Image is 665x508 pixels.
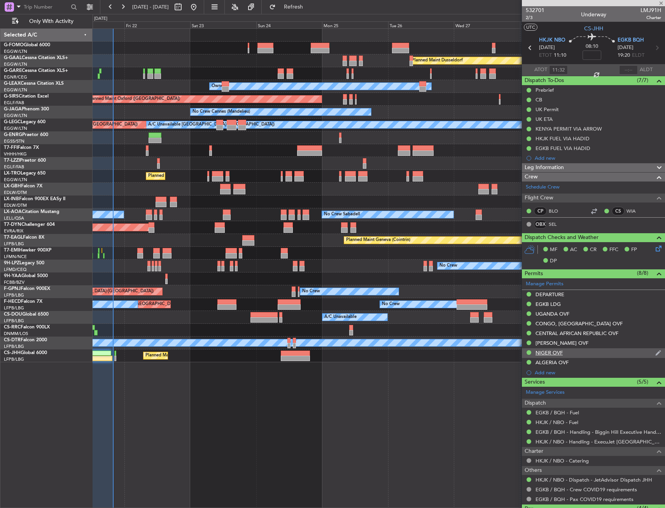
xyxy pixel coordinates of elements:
div: CB [535,96,542,103]
span: G-LEGC [4,120,21,124]
a: EDLW/DTM [4,190,27,196]
a: Manage Services [526,389,565,396]
a: BLO [549,208,566,215]
div: NIGER OVF [535,349,563,356]
div: Underway [581,10,606,19]
div: Sat 23 [190,21,256,28]
a: G-ENRGPraetor 600 [4,133,48,137]
div: EGKB LDG [535,301,561,307]
div: No Crew [382,299,400,310]
div: Wed 27 [454,21,520,28]
a: CS-JHHGlobal 6000 [4,351,47,355]
span: FFC [609,246,618,254]
div: No Crew [439,260,457,272]
div: [PERSON_NAME] OVF [535,340,588,346]
a: EGLF/FAB [4,164,24,170]
span: 9H-LPZ [4,261,19,265]
a: G-JAGAPhenom 300 [4,107,49,112]
span: 532701 [526,6,544,14]
span: ELDT [632,52,644,59]
a: CS-RRCFalcon 900LX [4,325,50,330]
span: (7/7) [637,76,648,84]
a: LFPB/LBG [4,344,24,349]
span: CS-RRC [4,325,21,330]
span: CS-JHH [4,351,21,355]
img: edit [655,349,661,356]
span: Crew [525,173,538,182]
a: G-FOMOGlobal 6000 [4,43,50,47]
span: Charter [525,447,543,456]
div: A/C Unavailable [324,311,357,323]
div: KENYA PERMIT VIA ARROW [535,126,602,132]
div: UK Permit [535,106,559,113]
span: EGKB BQH [618,37,644,44]
span: [DATE] - [DATE] [132,3,169,10]
div: HKJK FUEL VIA HADID [535,135,590,142]
span: 11:10 [554,52,566,59]
div: Tue 26 [388,21,454,28]
a: HKJK / NBO - Fuel [535,419,578,426]
span: CS-DOU [4,312,22,317]
span: [DATE] [539,44,555,52]
span: Dispatch To-Dos [525,76,564,85]
a: LFPB/LBG [4,356,24,362]
div: ALGERIA OVF [535,359,569,366]
span: Dispatch [525,399,546,408]
a: T7-EAGLFalcon 8X [4,235,44,240]
a: EDLW/DTM [4,203,27,208]
span: LX-TRO [4,171,21,176]
a: Schedule Crew [526,183,560,191]
span: F-HECD [4,299,21,304]
a: FCBB/BZV [4,279,24,285]
a: CS-DOUGlobal 6500 [4,312,49,317]
a: G-SIRSCitation Excel [4,94,49,99]
a: WIA [626,208,644,215]
span: Permits [525,269,543,278]
span: [DATE] [618,44,633,52]
span: T7-EMI [4,248,19,253]
div: CS [612,207,625,215]
span: F-GPNJ [4,286,21,291]
a: LFMN/NCE [4,254,27,260]
span: ATOT [534,66,547,74]
span: Only With Activity [20,19,82,24]
a: Manage Permits [526,280,563,288]
a: VHHH/HKG [4,151,27,157]
span: T7-LZZI [4,158,20,163]
a: 9H-YAAGlobal 5000 [4,274,48,278]
div: Planned Maint [GEOGRAPHIC_DATA] ([GEOGRAPHIC_DATA]) [145,350,268,361]
a: EGKB / BQH - Pax COVID19 requirements [535,496,633,503]
div: Add new [535,155,661,161]
a: EGKB / BQH - Crew COVID19 requirements [535,486,637,493]
span: ALDT [640,66,653,74]
span: Flight Crew [525,194,553,203]
a: G-GARECessna Citation XLS+ [4,68,68,73]
div: Planned Maint Geneva (Cointrin) [346,234,410,246]
a: LX-GBHFalcon 7X [4,184,42,189]
a: EGGW/LTN [4,113,27,119]
span: MF [550,246,557,254]
a: G-LEAXCessna Citation XLS [4,81,64,86]
span: LX-GBH [4,184,21,189]
span: CS-DTR [4,338,21,342]
span: T7-FFI [4,145,17,150]
a: EVRA/RIX [4,228,23,234]
a: G-LEGCLegacy 600 [4,120,45,124]
span: 08:10 [586,43,598,51]
div: OBX [534,220,547,229]
span: G-GARE [4,68,22,73]
span: DP [550,257,557,265]
span: AC [570,246,577,254]
span: G-FOMO [4,43,24,47]
span: 2/3 [526,14,544,21]
a: EGGW/LTN [4,177,27,183]
a: EGSS/STN [4,138,24,144]
a: LFPB/LBG [4,292,24,298]
div: EGKB FUEL VIA HADID [535,145,590,152]
div: [DATE] [94,16,107,22]
a: EGKB / BQH - Fuel [535,409,579,416]
div: Planned Maint Dusseldorf [412,55,463,66]
span: Refresh [277,4,310,10]
div: Planned Maint [GEOGRAPHIC_DATA] ([GEOGRAPHIC_DATA]) [105,299,227,310]
a: HKJK / NBO - Dispatch - JetAdvisor Dispatch JHH [535,477,652,483]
